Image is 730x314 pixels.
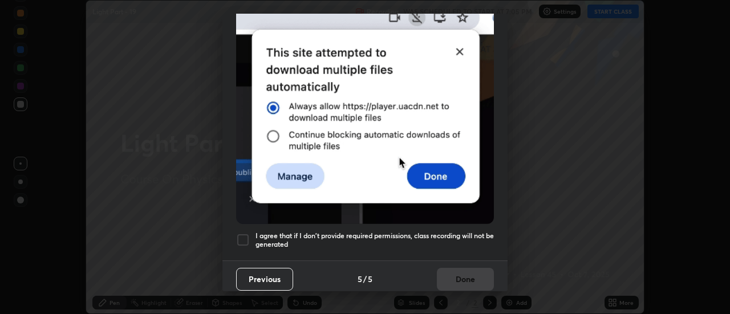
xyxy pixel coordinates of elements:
button: Previous [236,268,293,291]
h4: 5 [368,273,372,285]
h4: 5 [358,273,362,285]
h4: / [363,273,367,285]
h5: I agree that if I don't provide required permissions, class recording will not be generated [255,231,494,249]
